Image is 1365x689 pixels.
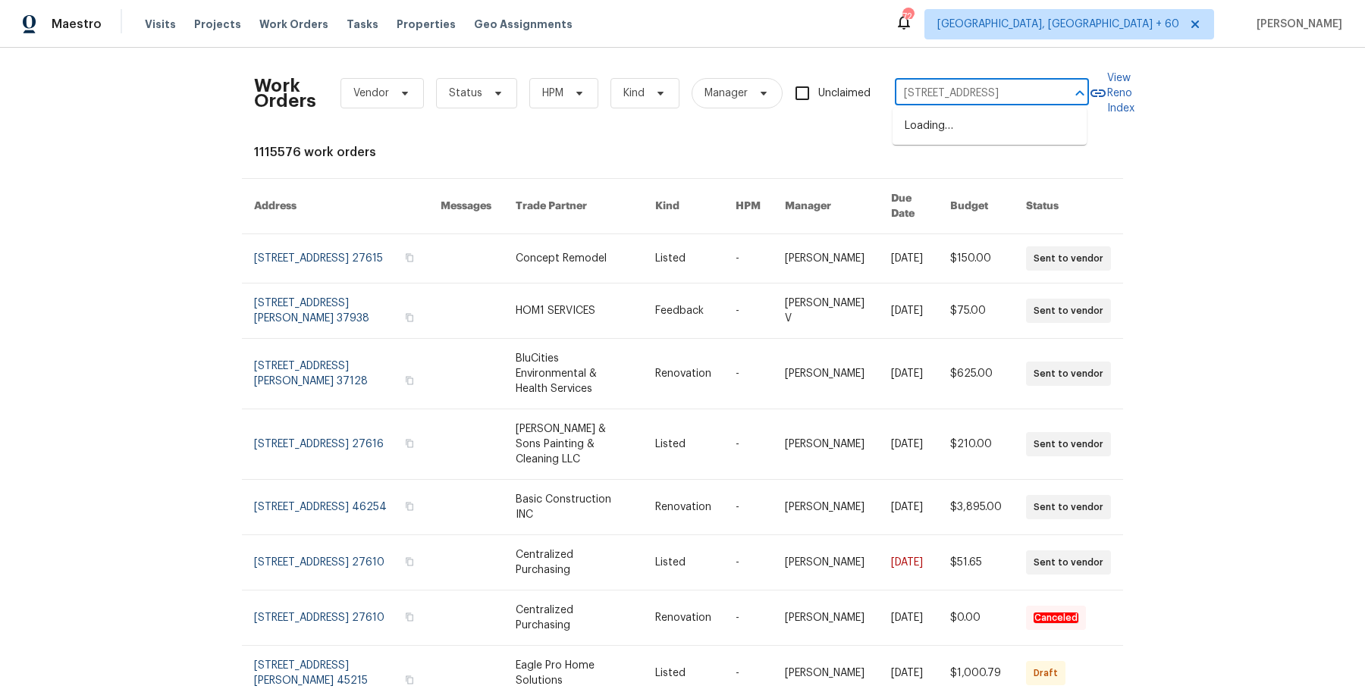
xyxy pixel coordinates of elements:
th: Budget [938,179,1014,234]
td: - [723,409,773,480]
td: Listed [643,535,723,590]
span: Maestro [52,17,102,32]
th: Trade Partner [504,179,642,234]
td: [PERSON_NAME] [773,339,879,409]
span: Geo Assignments [474,17,573,32]
td: [PERSON_NAME] V [773,283,879,339]
button: Copy Address [403,673,416,687]
div: Loading… [893,108,1087,145]
span: Unclaimed [818,86,871,102]
td: - [723,339,773,409]
td: Listed [643,234,723,283]
span: Manager [704,86,748,101]
td: - [723,234,773,283]
td: Concept Remodel [504,234,642,283]
td: - [723,535,773,590]
a: View Reno Index [1089,70,1134,116]
td: - [723,283,773,339]
button: Copy Address [403,500,416,513]
td: Centralized Purchasing [504,535,642,590]
div: 1115576 work orders [254,145,1111,160]
span: Visits [145,17,176,32]
input: Enter in an address [895,82,1046,105]
button: Copy Address [403,374,416,387]
th: HPM [723,179,773,234]
span: [PERSON_NAME] [1250,17,1342,32]
td: BluCities Environmental & Health Services [504,339,642,409]
td: Renovation [643,480,723,535]
td: Listed [643,409,723,480]
button: Copy Address [403,251,416,265]
span: [GEOGRAPHIC_DATA], [GEOGRAPHIC_DATA] + 60 [937,17,1179,32]
span: Vendor [353,86,389,101]
th: Status [1014,179,1123,234]
td: Centralized Purchasing [504,590,642,646]
td: [PERSON_NAME] [773,590,879,646]
th: Kind [643,179,723,234]
h2: Work Orders [254,78,316,108]
td: [PERSON_NAME] [773,535,879,590]
button: Copy Address [403,311,416,324]
td: - [723,480,773,535]
div: 724 [902,9,913,24]
td: [PERSON_NAME] [773,234,879,283]
button: Copy Address [403,437,416,450]
td: Renovation [643,339,723,409]
td: [PERSON_NAME] [773,409,879,480]
td: - [723,590,773,646]
span: HPM [542,86,563,101]
span: Work Orders [259,17,328,32]
span: Status [449,86,482,101]
span: Kind [623,86,645,101]
th: Messages [428,179,504,234]
span: Tasks [347,19,378,30]
td: Renovation [643,590,723,646]
span: Projects [194,17,241,32]
td: Feedback [643,283,723,339]
th: Address [242,179,428,234]
th: Due Date [879,179,938,234]
td: Basic Construction INC [504,480,642,535]
td: [PERSON_NAME] [773,480,879,535]
button: Copy Address [403,555,416,568]
td: HOM1 SERVICES [504,283,642,339]
td: [PERSON_NAME] & Sons Painting & Cleaning LLC [504,409,642,480]
th: Manager [773,179,879,234]
button: Copy Address [403,610,416,624]
button: Close [1069,83,1090,104]
span: Properties [397,17,456,32]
